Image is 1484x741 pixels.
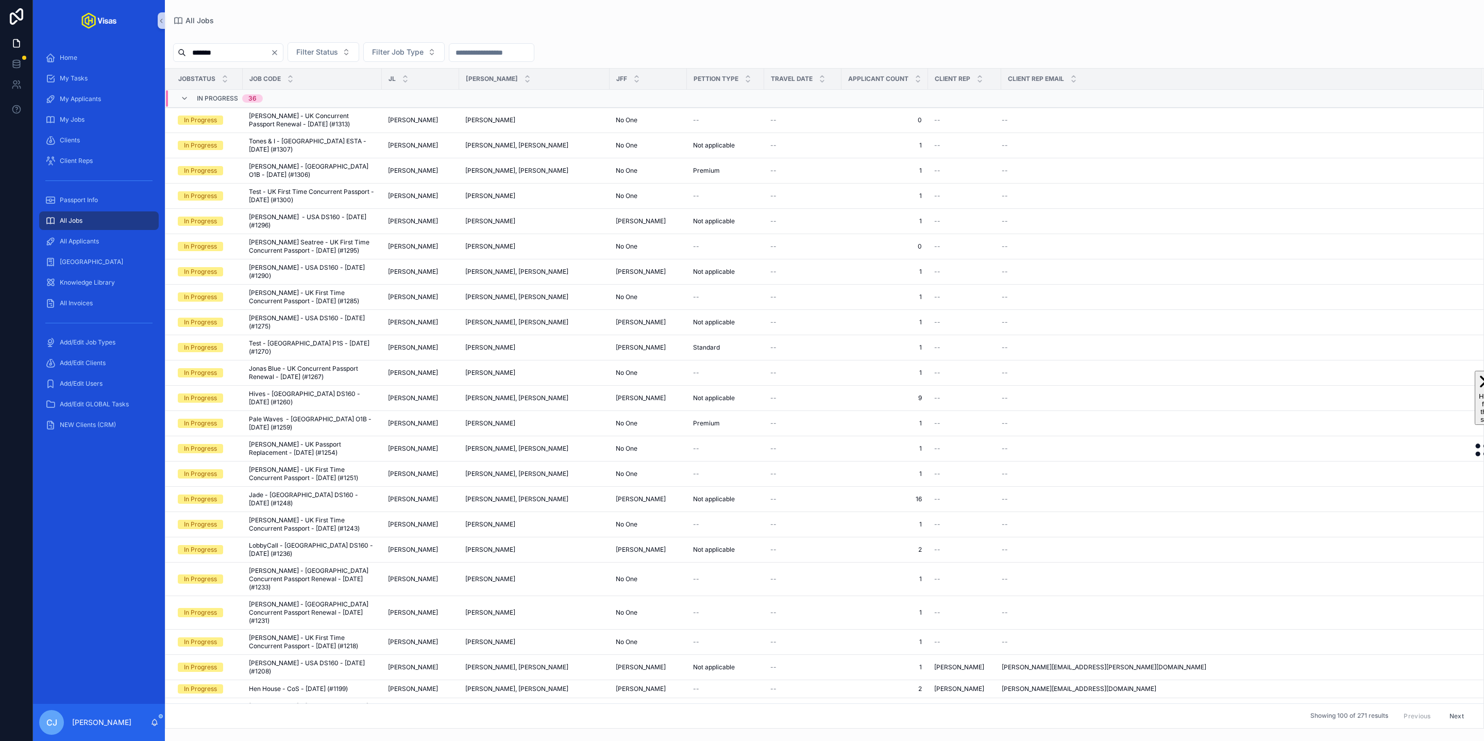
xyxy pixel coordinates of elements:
[693,293,758,301] a: --
[770,167,835,175] a: --
[1002,268,1008,276] span: --
[770,419,835,427] a: --
[388,394,453,402] a: [PERSON_NAME]
[60,217,82,225] span: All Jobs
[465,318,603,326] a: [PERSON_NAME], [PERSON_NAME]
[465,217,603,225] a: [PERSON_NAME]
[388,268,453,276] a: [PERSON_NAME]
[934,369,940,377] span: --
[465,242,603,251] a: [PERSON_NAME]
[249,365,376,381] a: Jonas Blue - UK Concurrent Passport Renewal - [DATE] (#1267)
[693,268,735,276] span: Not applicable
[934,192,995,200] a: --
[178,116,237,125] a: In Progress
[616,167,681,175] a: No One
[184,368,217,377] div: In Progress
[60,278,115,287] span: Knowledge Library
[60,359,106,367] span: Add/Edit Clients
[934,141,995,150] a: --
[1002,141,1470,150] a: --
[848,268,922,276] a: 1
[39,152,159,170] a: Client Reps
[184,191,217,201] div: In Progress
[178,166,237,175] a: In Progress
[465,167,603,175] a: [PERSON_NAME], [PERSON_NAME]
[770,293,835,301] a: --
[1002,217,1470,225] a: --
[388,268,438,276] span: [PERSON_NAME]
[184,292,217,302] div: In Progress
[249,264,376,280] a: [PERSON_NAME] - USA DS160 - [DATE] (#1290)
[693,242,699,251] span: --
[465,369,603,377] a: [PERSON_NAME]
[1002,318,1470,326] a: --
[693,369,758,377] a: --
[616,217,681,225] a: [PERSON_NAME]
[39,354,159,372] a: Add/Edit Clients
[848,116,922,124] a: 0
[39,232,159,251] a: All Applicants
[848,141,922,150] a: 1
[1002,242,1470,251] a: --
[770,268,777,276] span: --
[848,419,922,427] a: 1
[770,419,777,427] span: --
[39,90,159,108] a: My Applicants
[848,318,922,326] span: 1
[770,394,777,402] span: --
[465,318,568,326] span: [PERSON_NAME], [PERSON_NAME]
[249,339,376,356] a: Test - [GEOGRAPHIC_DATA] P1S - [DATE] (#1270)
[249,238,376,255] a: [PERSON_NAME] Seatree - UK First Time Concurrent Passport - [DATE] (#1295)
[60,380,103,388] span: Add/Edit Users
[388,141,453,150] a: [PERSON_NAME]
[465,419,515,427] span: [PERSON_NAME]
[770,217,835,225] a: --
[39,191,159,209] a: Passport Info
[1002,293,1008,301] span: --
[178,343,237,352] a: In Progress
[388,419,453,427] a: [PERSON_NAME]
[770,192,777,200] span: --
[465,192,515,200] span: [PERSON_NAME]
[184,116,217,125] div: In Progress
[1002,141,1008,150] span: --
[197,94,238,103] span: In Progress
[693,141,735,150] span: Not applicable
[249,137,376,154] a: Tones & I - [GEOGRAPHIC_DATA] ESTA - [DATE] (#1307)
[185,15,214,26] span: All Jobs
[60,95,101,103] span: My Applicants
[934,343,940,352] span: --
[465,268,603,276] a: [PERSON_NAME], [PERSON_NAME]
[249,415,376,432] span: Pale Waves - [GEOGRAPHIC_DATA] O1B - [DATE] (#1259)
[693,116,758,124] a: --
[770,394,835,402] a: --
[39,273,159,292] a: Knowledge Library
[770,116,835,124] a: --
[934,167,995,175] a: --
[848,369,922,377] a: 1
[848,242,922,251] a: 0
[770,116,777,124] span: --
[934,343,995,352] a: --
[184,242,217,251] div: In Progress
[770,343,835,352] a: --
[693,192,699,200] span: --
[770,268,835,276] a: --
[693,141,758,150] a: Not applicable
[465,141,568,150] span: [PERSON_NAME], [PERSON_NAME]
[693,217,758,225] a: Not applicable
[178,191,237,201] a: In Progress
[465,293,603,301] a: [PERSON_NAME], [PERSON_NAME]
[271,48,283,57] button: Clear
[39,131,159,150] a: Clients
[934,293,995,301] a: --
[770,167,777,175] span: --
[934,369,995,377] a: --
[33,41,165,448] div: scrollable content
[249,314,376,331] span: [PERSON_NAME] - USA DS160 - [DATE] (#1275)
[388,318,453,326] a: [PERSON_NAME]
